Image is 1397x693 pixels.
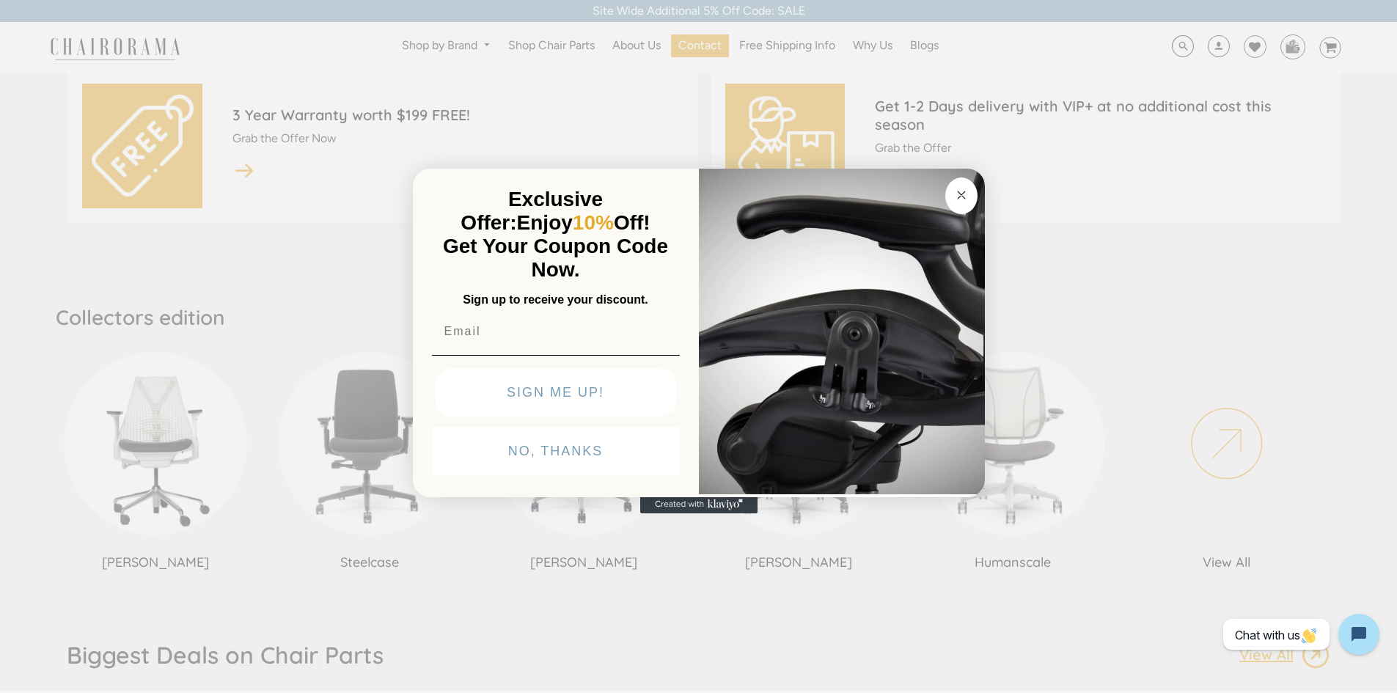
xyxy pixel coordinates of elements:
[443,235,668,281] span: Get Your Coupon Code Now.
[432,355,680,356] img: underline
[517,211,650,234] span: Enjoy Off!
[640,496,758,513] a: Created with Klaviyo - opens in a new tab
[945,177,978,214] button: Close dialog
[463,293,648,306] span: Sign up to receive your discount.
[432,427,680,475] button: NO, THANKS
[573,211,614,234] span: 10%
[432,317,680,346] input: Email
[461,188,603,234] span: Exclusive Offer:
[699,166,985,494] img: 92d77583-a095-41f6-84e7-858462e0427a.jpeg
[435,368,677,417] button: SIGN ME UP!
